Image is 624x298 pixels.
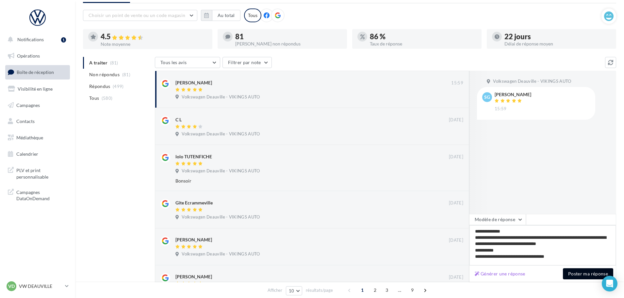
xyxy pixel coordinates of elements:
span: Tous [89,95,99,101]
div: 1 [61,37,66,43]
div: 81 [235,33,342,40]
span: 10 [289,288,294,293]
span: PLV et print personnalisable [16,166,67,180]
span: Médiathèque [16,135,43,140]
span: [DATE] [449,274,463,280]
span: Visibilité en ligne [18,86,53,92]
a: Visibilité en ligne [4,82,71,96]
button: Notifications 1 [4,33,69,46]
div: 4.5 [101,33,207,41]
span: 2 [370,285,380,295]
div: C L [175,116,182,123]
div: Note moyenne [101,42,207,46]
span: (81) [122,72,130,77]
span: Campagnes DataOnDemand [16,188,67,202]
span: Notifications [17,37,44,42]
button: Modèle de réponse [469,214,526,225]
span: [DATE] [449,154,463,160]
button: Au total [201,10,240,21]
a: PLV et print personnalisable [4,163,71,183]
div: [PERSON_NAME] [175,79,212,86]
span: Volkswagen Deauville - VIKINGS AUTO [182,94,260,100]
a: Calendrier [4,147,71,161]
div: [PERSON_NAME] [175,237,212,243]
div: [PERSON_NAME] non répondus [235,42,342,46]
span: (580) [102,96,113,101]
button: Choisir un point de vente ou un code magasin [83,10,197,21]
a: Médiathèque [4,131,71,145]
span: 15:59 [495,106,507,112]
a: Campagnes DataOnDemand [4,185,71,204]
span: 9 [407,285,418,295]
p: VW DEAUVILLE [19,283,62,289]
span: VD [8,283,15,289]
button: Filtrer par note [222,57,272,68]
span: Afficher [268,287,282,293]
div: Taux de réponse [370,42,476,46]
span: sg [484,94,490,100]
span: Choisir un point de vente ou un code magasin [89,12,185,18]
div: lolo TUTENFICHE [175,153,212,160]
div: 22 jours [504,33,611,40]
a: Opérations [4,49,71,63]
span: (499) [113,84,124,89]
a: Boîte de réception [4,65,71,79]
span: [DATE] [449,117,463,123]
span: Opérations [17,53,40,59]
button: Tous les avis [155,57,220,68]
span: résultats/page [306,287,333,293]
span: 15:59 [451,80,463,86]
span: Volkswagen Deauville - VIKINGS AUTO [182,251,260,257]
span: Boîte de réception [17,69,54,75]
span: Campagnes [16,102,40,108]
div: [PERSON_NAME] [495,92,531,97]
span: Tous les avis [160,60,187,65]
span: ... [394,285,405,295]
span: Calendrier [16,151,38,157]
div: Tous [244,9,261,22]
div: Gite Ecrammeville [175,200,213,206]
span: Volkswagen Deauville - VIKINGS AUTO [182,131,260,137]
span: [DATE] [449,200,463,206]
div: Délai de réponse moyen [504,42,611,46]
button: Au total [212,10,240,21]
button: Générer une réponse [472,270,528,278]
span: Répondus [89,83,110,90]
a: Campagnes [4,98,71,112]
div: Bonsoir [175,178,421,184]
span: 3 [382,285,392,295]
div: [PERSON_NAME] [175,273,212,280]
div: 86 % [370,33,476,40]
span: Volkswagen Deauville - VIKINGS AUTO [493,79,571,84]
div: Open Intercom Messenger [602,276,617,291]
button: Poster ma réponse [563,268,613,279]
span: 1 [357,285,368,295]
button: 10 [286,286,303,295]
span: Volkswagen Deauville - VIKINGS AUTO [182,168,260,174]
span: Contacts [16,118,35,124]
span: [DATE] [449,237,463,243]
span: Volkswagen Deauville - VIKINGS AUTO [182,214,260,220]
span: Non répondus [89,71,120,78]
a: VD VW DEAUVILLE [5,280,70,292]
a: Contacts [4,114,71,128]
